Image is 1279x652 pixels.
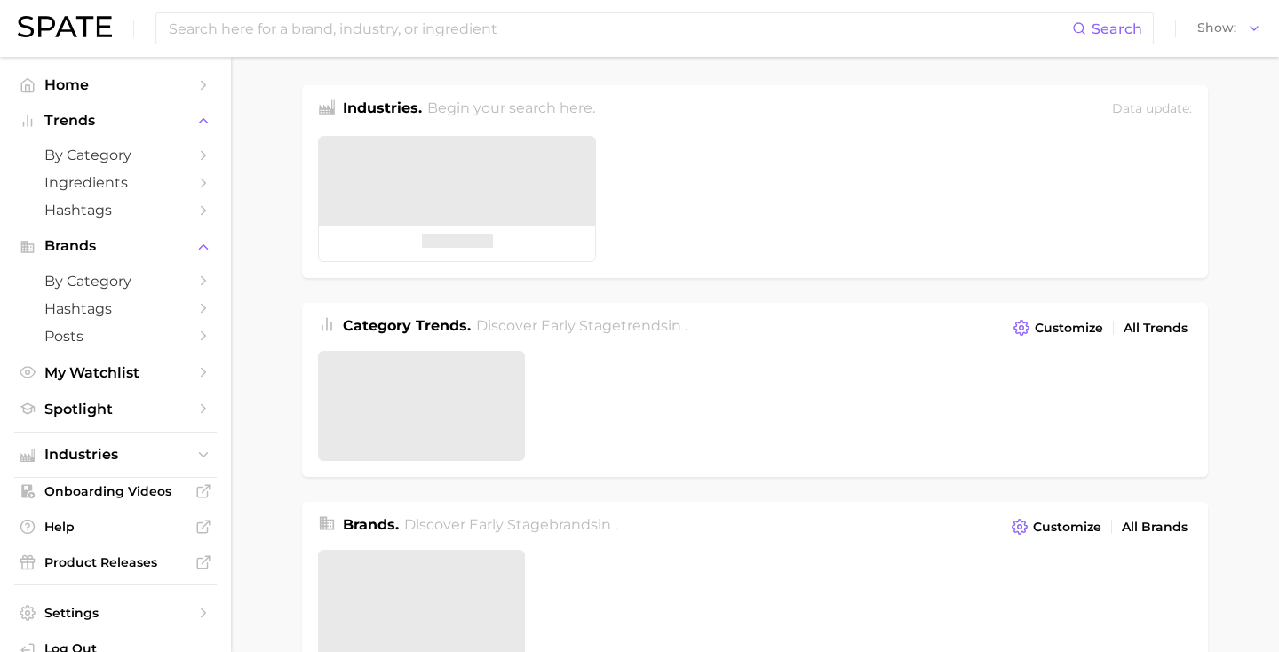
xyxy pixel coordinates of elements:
[14,478,217,505] a: Onboarding Videos
[427,98,595,122] h2: Begin your search here.
[404,516,617,533] span: Discover Early Stage brands in .
[167,13,1072,44] input: Search here for a brand, industry, or ingredient
[1124,321,1188,336] span: All Trends
[14,395,217,423] a: Spotlight
[44,202,187,219] span: Hashtags
[343,516,399,533] span: Brands .
[44,174,187,191] span: Ingredients
[1119,316,1192,340] a: All Trends
[1007,514,1106,539] button: Customize
[1033,520,1101,535] span: Customize
[14,107,217,134] button: Trends
[44,364,187,381] span: My Watchlist
[44,147,187,163] span: by Category
[14,295,217,322] a: Hashtags
[14,196,217,224] a: Hashtags
[1112,98,1192,122] div: Data update:
[1009,315,1108,340] button: Customize
[44,605,187,621] span: Settings
[18,16,112,37] img: SPATE
[14,549,217,576] a: Product Releases
[14,141,217,169] a: by Category
[1122,520,1188,535] span: All Brands
[44,76,187,93] span: Home
[1092,20,1142,37] span: Search
[343,98,422,122] h1: Industries.
[1193,17,1266,40] button: Show
[44,401,187,417] span: Spotlight
[343,317,471,334] span: Category Trends .
[14,513,217,540] a: Help
[14,71,217,99] a: Home
[44,238,187,254] span: Brands
[1035,321,1103,336] span: Customize
[476,317,687,334] span: Discover Early Stage trends in .
[14,322,217,350] a: Posts
[44,273,187,290] span: by Category
[44,554,187,570] span: Product Releases
[44,483,187,499] span: Onboarding Videos
[44,300,187,317] span: Hashtags
[1117,515,1192,539] a: All Brands
[44,328,187,345] span: Posts
[14,169,217,196] a: Ingredients
[14,233,217,259] button: Brands
[44,113,187,129] span: Trends
[14,359,217,386] a: My Watchlist
[14,267,217,295] a: by Category
[44,447,187,463] span: Industries
[44,519,187,535] span: Help
[14,441,217,468] button: Industries
[14,600,217,626] a: Settings
[1197,23,1236,33] span: Show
